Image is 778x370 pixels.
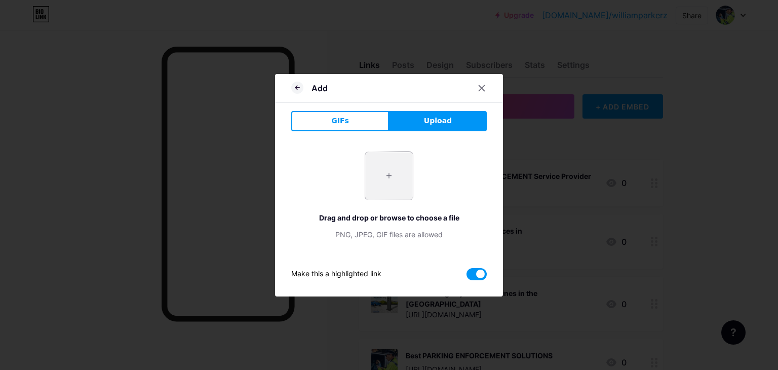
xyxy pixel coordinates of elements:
div: Drag and drop or browse to choose a file [291,212,487,223]
span: Upload [424,116,452,126]
button: Upload [389,111,487,131]
div: PNG, JPEG, GIF files are allowed [291,229,487,240]
span: GIFs [331,116,349,126]
button: GIFs [291,111,389,131]
div: Make this a highlighted link [291,268,381,280]
div: Add [312,82,328,94]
